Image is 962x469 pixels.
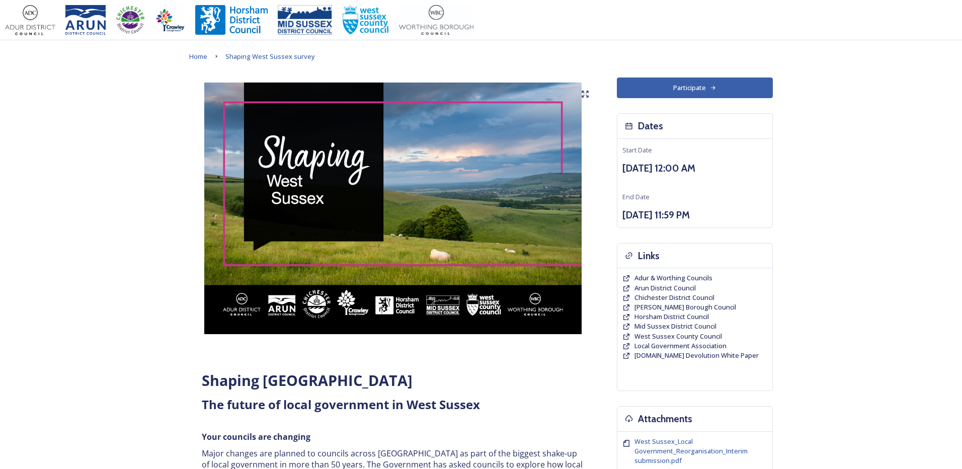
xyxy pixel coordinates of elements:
img: 150ppimsdc%20logo%20blue.png [278,5,332,35]
span: Arun District Council [634,283,696,292]
a: Home [189,50,207,62]
img: Arun%20District%20Council%20logo%20blue%20CMYK.jpg [65,5,106,35]
span: [PERSON_NAME] Borough Council [634,302,736,311]
h3: [DATE] 11:59 PM [622,208,767,222]
img: WSCCPos-Spot-25mm.jpg [342,5,389,35]
span: Start Date [622,145,652,154]
a: Shaping West Sussex survey [225,50,315,62]
button: Participate [617,77,773,98]
span: West Sussex County Council [634,332,722,341]
img: CDC%20Logo%20-%20you%20may%20have%20a%20better%20version.jpg [116,5,145,35]
img: Horsham%20DC%20Logo.jpg [195,5,268,35]
strong: Your councils are changing [202,431,310,442]
h3: Dates [638,119,663,133]
a: Horsham District Council [634,312,709,322]
h3: Links [638,249,660,263]
span: Local Government Association [634,341,727,350]
a: Mid Sussex District Council [634,322,716,331]
span: Adur & Worthing Councils [634,273,712,282]
img: Crawley%20BC%20logo.jpg [155,5,185,35]
a: [PERSON_NAME] Borough Council [634,302,736,312]
a: Chichester District Council [634,293,714,302]
h3: Attachments [638,412,692,426]
a: West Sussex County Council [634,332,722,341]
strong: Shaping [GEOGRAPHIC_DATA] [202,370,413,390]
img: Worthing_Adur%20%281%29.jpg [399,5,473,35]
h3: [DATE] 12:00 AM [622,161,767,176]
strong: The future of local government in West Sussex [202,396,480,413]
span: Mid Sussex District Council [634,322,716,331]
span: End Date [622,192,650,201]
span: Shaping West Sussex survey [225,52,315,61]
a: Local Government Association [634,341,727,351]
a: Arun District Council [634,283,696,293]
span: West Sussex_Local Government_Reorganisation_Interim submission.pdf [634,437,748,465]
span: Home [189,52,207,61]
a: Adur & Worthing Councils [634,273,712,283]
img: Adur%20logo%20%281%29.jpeg [5,5,55,35]
a: [DOMAIN_NAME] Devolution White Paper [634,351,759,360]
